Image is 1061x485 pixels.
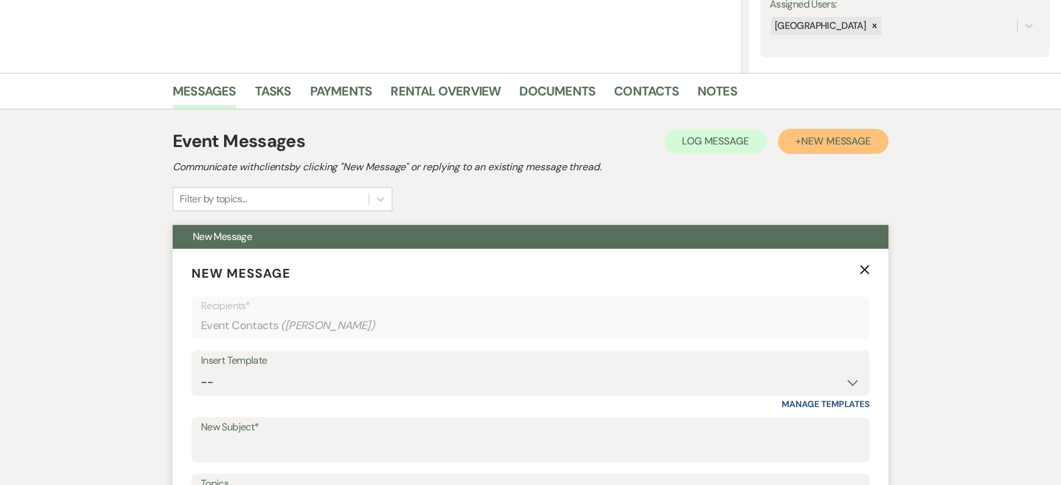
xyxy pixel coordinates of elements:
a: Tasks [255,81,291,109]
a: Contacts [614,81,679,109]
span: Log Message [682,134,749,148]
a: Payments [310,81,372,109]
h2: Communicate with clients by clicking "New Message" or replying to an existing message thread. [173,160,888,175]
span: ( [PERSON_NAME] ) [281,317,375,334]
p: Recipients* [201,298,860,314]
a: Messages [173,81,236,109]
button: +New Message [778,129,888,154]
label: New Subject* [201,418,860,437]
span: New Message [801,134,871,148]
a: Notes [697,81,737,109]
div: Filter by topics... [180,192,247,207]
div: Insert Template [201,352,860,370]
h1: Event Messages [173,128,305,155]
div: [GEOGRAPHIC_DATA] [771,17,868,35]
button: Log Message [664,129,767,154]
span: New Message [191,265,291,281]
a: Documents [519,81,595,109]
div: Event Contacts [201,313,860,338]
span: New Message [193,230,252,243]
a: Manage Templates [782,398,870,410]
a: Rental Overview [390,81,500,109]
